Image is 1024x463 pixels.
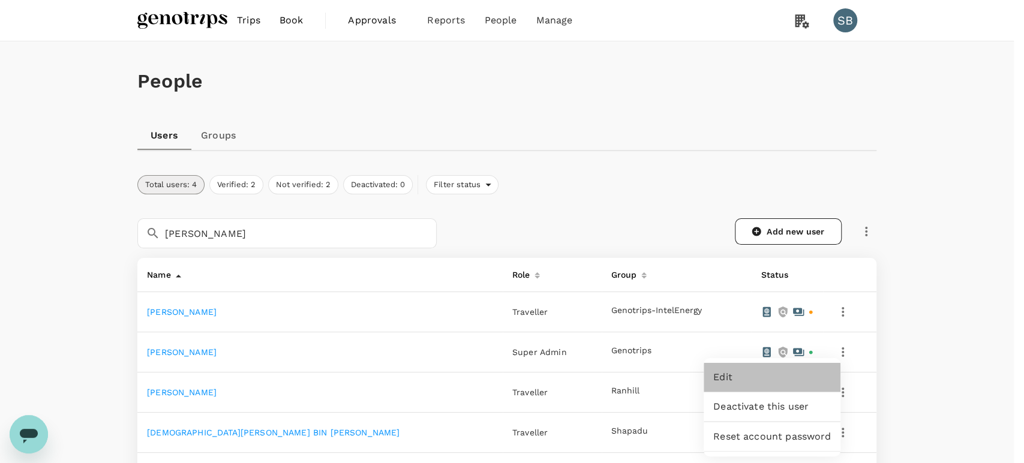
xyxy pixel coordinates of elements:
a: Edit [704,363,840,392]
div: Deactivate this user [704,392,840,421]
span: Edit [713,370,831,384]
span: Reset account password [713,429,831,444]
div: Reset account password [704,422,840,451]
span: Deactivate this user [713,399,831,414]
